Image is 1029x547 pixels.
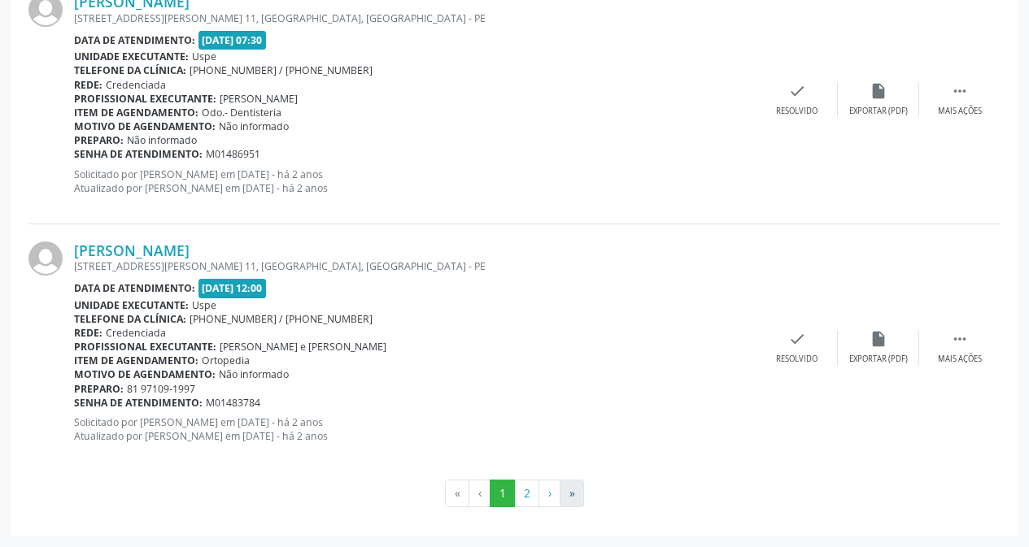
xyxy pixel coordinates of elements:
div: Resolvido [776,106,818,117]
span: [PERSON_NAME] [220,92,298,106]
i: insert_drive_file [870,330,887,348]
div: Exportar (PDF) [849,354,908,365]
b: Item de agendamento: [74,354,198,367]
i:  [951,330,969,348]
div: Exportar (PDF) [849,106,908,117]
div: Resolvido [776,354,818,365]
button: Go to page 2 [514,480,539,507]
ul: Pagination [28,480,1001,507]
div: [STREET_ADDRESS][PERSON_NAME] 11, [GEOGRAPHIC_DATA], [GEOGRAPHIC_DATA] - PE [74,11,756,25]
span: [DATE] 07:30 [198,31,267,50]
b: Rede: [74,78,102,92]
span: Credenciada [106,78,166,92]
span: [PHONE_NUMBER] / [PHONE_NUMBER] [190,312,373,326]
b: Telefone da clínica: [74,312,186,326]
b: Data de atendimento: [74,281,195,295]
b: Rede: [74,326,102,340]
b: Preparo: [74,382,124,396]
span: Não informado [219,367,289,381]
b: Item de agendamento: [74,106,198,119]
b: Senha de atendimento: [74,147,203,161]
span: [DATE] 12:00 [198,279,267,297]
span: Credenciada [106,326,166,340]
b: Senha de atendimento: [74,396,203,410]
b: Motivo de agendamento: [74,119,216,133]
span: Uspe [192,50,216,63]
i: insert_drive_file [870,82,887,100]
a: [PERSON_NAME] [74,241,190,259]
b: Profissional executante: [74,92,216,106]
b: Motivo de agendamento: [74,367,216,381]
div: Mais ações [938,106,982,117]
span: [PERSON_NAME] e [PERSON_NAME] [220,340,386,354]
button: Go to last page [560,480,584,507]
span: 81 97109-1997 [127,382,195,396]
span: M01486951 [206,147,260,161]
img: img [28,241,63,276]
span: M01483784 [206,396,260,410]
span: Ortopedia [202,354,250,367]
b: Telefone da clínica: [74,63,186,77]
p: Solicitado por [PERSON_NAME] em [DATE] - há 2 anos Atualizado por [PERSON_NAME] em [DATE] - há 2 ... [74,167,756,195]
i: check [788,82,806,100]
b: Data de atendimento: [74,33,195,47]
button: Go to next page [538,480,560,507]
span: Uspe [192,298,216,312]
i:  [951,82,969,100]
span: Não informado [219,119,289,133]
p: Solicitado por [PERSON_NAME] em [DATE] - há 2 anos Atualizado por [PERSON_NAME] em [DATE] - há 2 ... [74,415,756,443]
i: check [788,330,806,348]
div: Mais ações [938,354,982,365]
span: Odo.- Dentisteria [202,106,281,119]
b: Preparo: [74,133,124,147]
span: Não informado [127,133,197,147]
b: Unidade executante: [74,298,189,312]
span: [PHONE_NUMBER] / [PHONE_NUMBER] [190,63,373,77]
b: Unidade executante: [74,50,189,63]
div: [STREET_ADDRESS][PERSON_NAME] 11, [GEOGRAPHIC_DATA], [GEOGRAPHIC_DATA] - PE [74,259,756,273]
button: Go to page 1 [490,480,515,507]
b: Profissional executante: [74,340,216,354]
